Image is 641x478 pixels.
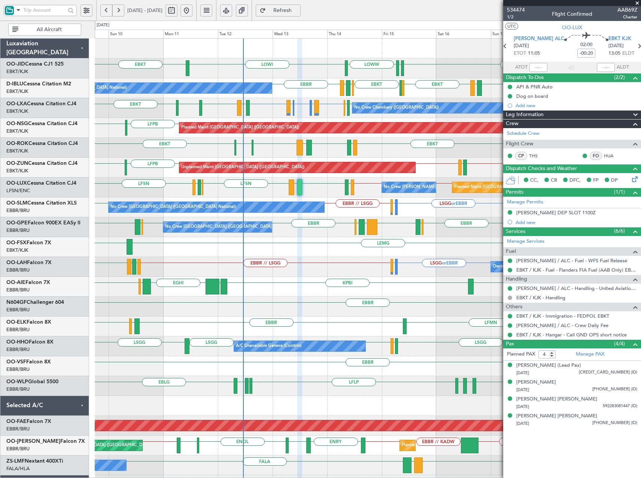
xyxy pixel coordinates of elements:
a: OO-NSGCessna Citation CJ4 [6,121,78,126]
a: N604GFChallenger 604 [6,300,64,305]
div: API & PNR Auto [516,84,553,90]
a: OO-LUXCessna Citation CJ4 [6,181,76,186]
span: Handling [506,275,527,284]
div: Planned Maint [GEOGRAPHIC_DATA] ([GEOGRAPHIC_DATA] National) [402,440,537,451]
a: Schedule Crew [507,130,540,137]
div: [PERSON_NAME] [PERSON_NAME] [516,412,597,420]
a: Manage PAX [576,351,604,358]
span: OO-LAH [6,260,27,265]
a: OO-ZUNCessna Citation CJ4 [6,161,78,166]
span: OO-GPE [6,220,28,226]
span: Charter [617,14,637,20]
span: OO-FSX [6,240,27,245]
span: ZS-LMF [6,459,25,464]
a: FALA/HLA [6,465,30,472]
a: EBKT / KJK - Hangar - Call GND OPS short notice [516,332,627,338]
span: OO-HHO [6,339,29,345]
a: EBKT/KJK [6,148,28,154]
div: A/C Unavailable Geneva (Cointrin) [236,341,301,352]
span: OO-LUX [6,181,27,186]
span: [DATE] - [DATE] [127,7,162,14]
a: Manage Permits [507,199,543,206]
span: 13:05 [608,50,620,57]
span: 02:00 [580,41,592,49]
a: EBBR/BRU [6,426,30,432]
div: Planned Maint [GEOGRAPHIC_DATA] ([GEOGRAPHIC_DATA]) [454,182,572,193]
div: CP [515,152,527,160]
div: Flight Confirmed [552,10,592,18]
div: Owner [GEOGRAPHIC_DATA] ([GEOGRAPHIC_DATA] National) [493,261,614,272]
span: [DATE] [514,42,529,50]
span: ETOT [514,50,526,57]
span: EBKT KJK [608,35,631,43]
button: All Aircraft [8,24,81,36]
input: Trip Account [23,4,66,16]
span: [DATE] [516,404,529,409]
div: Fri 15 [382,30,437,39]
a: OO-WLPGlobal 5500 [6,379,58,384]
span: (4/4) [614,340,625,348]
div: Tue 12 [218,30,273,39]
a: D-IBLUCessna Citation M2 [6,81,71,87]
span: Dispatch Checks and Weather [506,164,577,173]
span: OO-LXA [6,101,27,106]
a: EBKT/KJK [6,88,28,95]
a: THS [529,152,546,159]
div: Add new [516,219,637,226]
button: Refresh [256,4,301,16]
span: (1/1) [614,188,625,196]
div: Wed 13 [273,30,327,39]
div: [DATE] [97,22,109,28]
span: [DATE] [516,421,529,426]
div: Planned Maint [GEOGRAPHIC_DATA] ([GEOGRAPHIC_DATA]) [181,122,299,133]
span: FP [593,177,599,184]
a: OO-GPEFalcon 900EX EASy II [6,220,80,226]
span: Pax [506,340,514,348]
div: [PERSON_NAME] [PERSON_NAME] [516,396,597,403]
span: OO-ZUN [6,161,28,166]
span: [DATE] [608,42,624,50]
div: Sat 16 [436,30,491,39]
a: EBKT / KJK - Immigration - FEDPOL EBKT [516,313,609,319]
span: Refresh [267,8,298,13]
span: (6/6) [614,227,625,235]
a: EBKT/KJK [6,128,28,134]
a: EBKT/KJK [6,167,28,174]
div: [PERSON_NAME] DEP SLOT 1100Z [516,209,596,216]
span: [PHONE_NUMBER] (ID) [592,386,637,393]
div: Dog on board [516,93,548,99]
span: Permits [506,188,523,197]
span: Fuel [506,247,516,256]
a: EBBR/BRU [6,366,30,373]
a: EBBR/BRU [6,445,30,452]
span: OO-NSG [6,121,28,126]
a: Manage Services [507,238,544,245]
div: Unplanned Maint [GEOGRAPHIC_DATA] ([GEOGRAPHIC_DATA]) [181,162,304,173]
a: [PERSON_NAME] / ALC - Handling - United Aviation [PERSON_NAME] / ALC [516,285,637,291]
a: EBKT/KJK [6,247,28,254]
div: FO [590,152,602,160]
span: OO-LUX [562,24,582,31]
span: CC, [530,177,538,184]
div: [PERSON_NAME] [516,379,556,386]
div: Sun 10 [109,30,163,39]
span: OO-[PERSON_NAME] [6,439,60,444]
a: EBKT / KJK - Fuel - Flanders FIA Fuel (AAB Only) EBKT / KJK [516,267,637,273]
a: OO-ROKCessna Citation CJ4 [6,141,78,146]
div: No Crew [GEOGRAPHIC_DATA] ([GEOGRAPHIC_DATA] National) [165,221,291,233]
span: OO-AIE [6,280,25,285]
span: 1/2 [507,14,525,20]
a: OO-JIDCessna CJ1 525 [6,61,64,67]
a: OO-SLMCessna Citation XLS [6,200,77,206]
a: EBKT/KJK [6,68,28,75]
span: OO-ROK [6,141,28,146]
a: EBBR/BRU [6,346,30,353]
a: EBKT/KJK [6,108,28,115]
a: OO-FSXFalcon 7X [6,240,51,245]
a: ZS-LMFNextant 400XTi [6,459,63,464]
span: 534474 [507,6,525,14]
a: EBBR/BRU [6,287,30,293]
span: ATOT [515,64,528,71]
a: [PERSON_NAME] / ALC - Crew Daily Fee [516,322,608,329]
a: OO-[PERSON_NAME]Falcon 7X [6,439,85,444]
